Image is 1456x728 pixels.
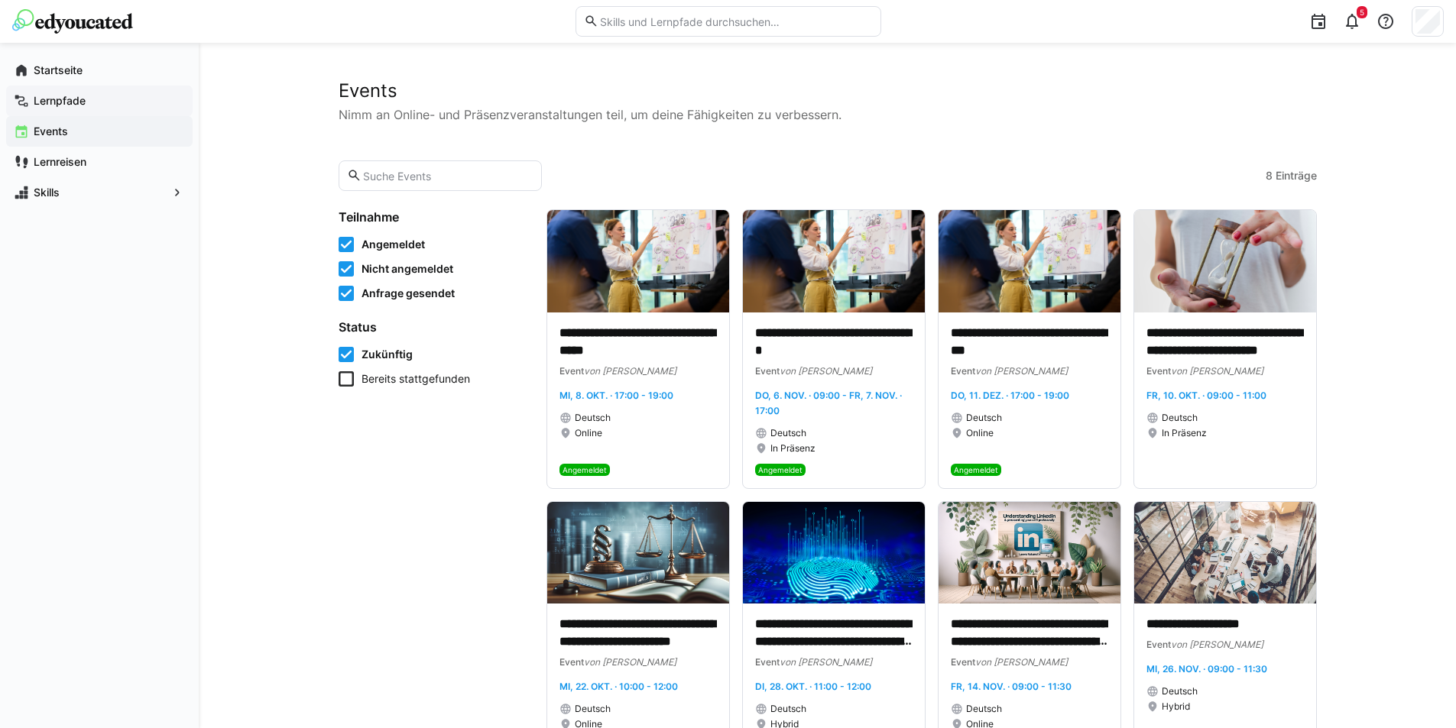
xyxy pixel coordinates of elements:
[575,412,611,424] span: Deutsch
[1146,663,1267,675] span: Mi, 26. Nov. · 09:00 - 11:30
[559,390,673,401] span: Mi, 8. Okt. · 17:00 - 19:00
[1162,427,1207,439] span: In Präsenz
[584,656,676,668] span: von [PERSON_NAME]
[975,656,1068,668] span: von [PERSON_NAME]
[559,656,584,668] span: Event
[559,681,678,692] span: Mi, 22. Okt. · 10:00 - 12:00
[598,15,872,28] input: Skills und Lernpfade durchsuchen…
[339,319,528,335] h4: Status
[362,261,453,277] span: Nicht angemeldet
[743,502,925,604] img: image
[362,371,470,387] span: Bereits stattgefunden
[755,681,871,692] span: Di, 28. Okt. · 11:00 - 12:00
[339,105,1317,124] p: Nimm an Online- und Präsenzveranstaltungen teil, um deine Fähigkeiten zu verbessern.
[954,465,998,474] span: Angemeldet
[770,703,806,715] span: Deutsch
[1171,639,1263,650] span: von [PERSON_NAME]
[584,365,676,377] span: von [PERSON_NAME]
[951,681,1072,692] span: Fr, 14. Nov. · 09:00 - 11:30
[547,210,729,312] img: image
[1162,700,1190,713] span: Hybrid
[1146,365,1171,377] span: Event
[770,427,806,439] span: Deutsch
[575,703,611,715] span: Deutsch
[755,365,780,377] span: Event
[1146,639,1171,650] span: Event
[780,365,872,377] span: von [PERSON_NAME]
[362,347,413,362] span: Zukünftig
[780,656,872,668] span: von [PERSON_NAME]
[966,427,994,439] span: Online
[563,465,607,474] span: Angemeldet
[951,656,975,668] span: Event
[339,79,1317,102] h2: Events
[1266,168,1273,183] span: 8
[362,169,533,183] input: Suche Events
[939,502,1120,604] img: image
[1171,365,1263,377] span: von [PERSON_NAME]
[1134,210,1316,312] img: image
[1276,168,1317,183] span: Einträge
[1360,8,1364,17] span: 5
[755,656,780,668] span: Event
[1134,502,1316,604] img: image
[547,502,729,604] img: image
[362,237,425,252] span: Angemeldet
[575,427,602,439] span: Online
[951,390,1069,401] span: Do, 11. Dez. · 17:00 - 19:00
[966,703,1002,715] span: Deutsch
[939,210,1120,312] img: image
[951,365,975,377] span: Event
[966,412,1002,424] span: Deutsch
[975,365,1068,377] span: von [PERSON_NAME]
[1162,685,1198,697] span: Deutsch
[755,390,902,416] span: Do, 6. Nov. · 09:00 - Fr, 7. Nov. · 17:00
[362,286,455,301] span: Anfrage gesendet
[758,465,803,474] span: Angemeldet
[1146,390,1266,401] span: Fr, 10. Okt. · 09:00 - 11:00
[559,365,584,377] span: Event
[770,442,816,455] span: In Präsenz
[1162,412,1198,424] span: Deutsch
[743,210,925,312] img: image
[339,209,528,225] h4: Teilnahme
